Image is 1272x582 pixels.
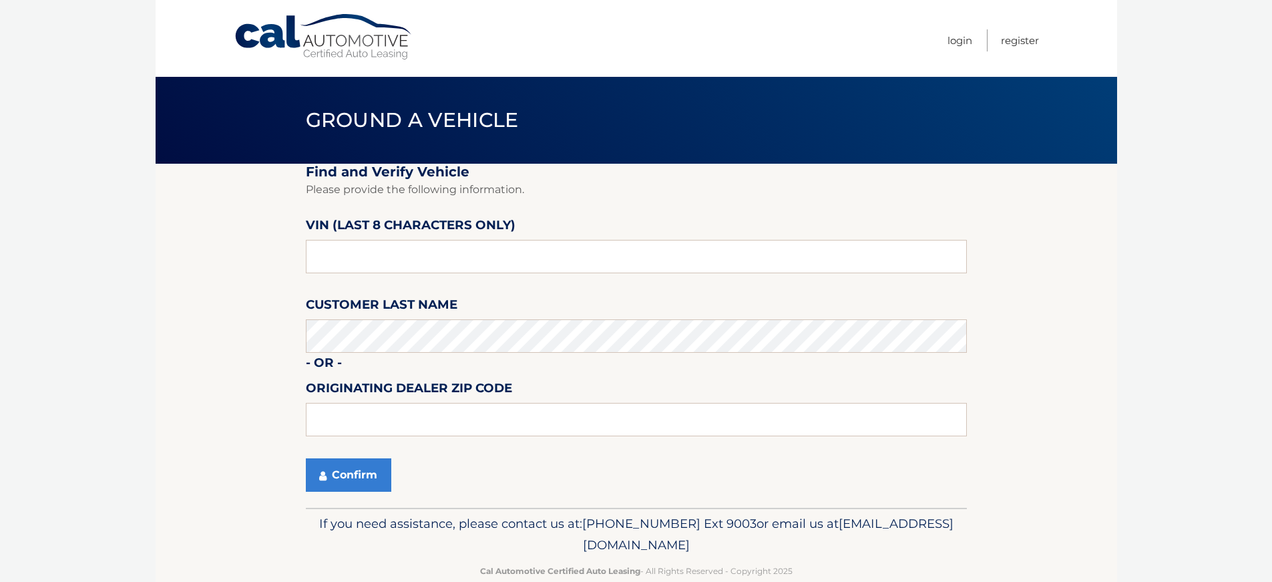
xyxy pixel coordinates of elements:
[306,353,342,378] label: - or -
[306,164,967,180] h2: Find and Verify Vehicle
[306,378,512,403] label: Originating Dealer Zip Code
[314,513,958,556] p: If you need assistance, please contact us at: or email us at
[1001,29,1039,51] a: Register
[306,215,515,240] label: VIN (last 8 characters only)
[306,108,519,132] span: Ground a Vehicle
[582,516,757,531] span: [PHONE_NUMBER] Ext 9003
[314,564,958,578] p: - All Rights Reserved - Copyright 2025
[234,13,414,61] a: Cal Automotive
[306,180,967,199] p: Please provide the following information.
[306,458,391,492] button: Confirm
[480,566,640,576] strong: Cal Automotive Certified Auto Leasing
[306,295,457,319] label: Customer Last Name
[947,29,972,51] a: Login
